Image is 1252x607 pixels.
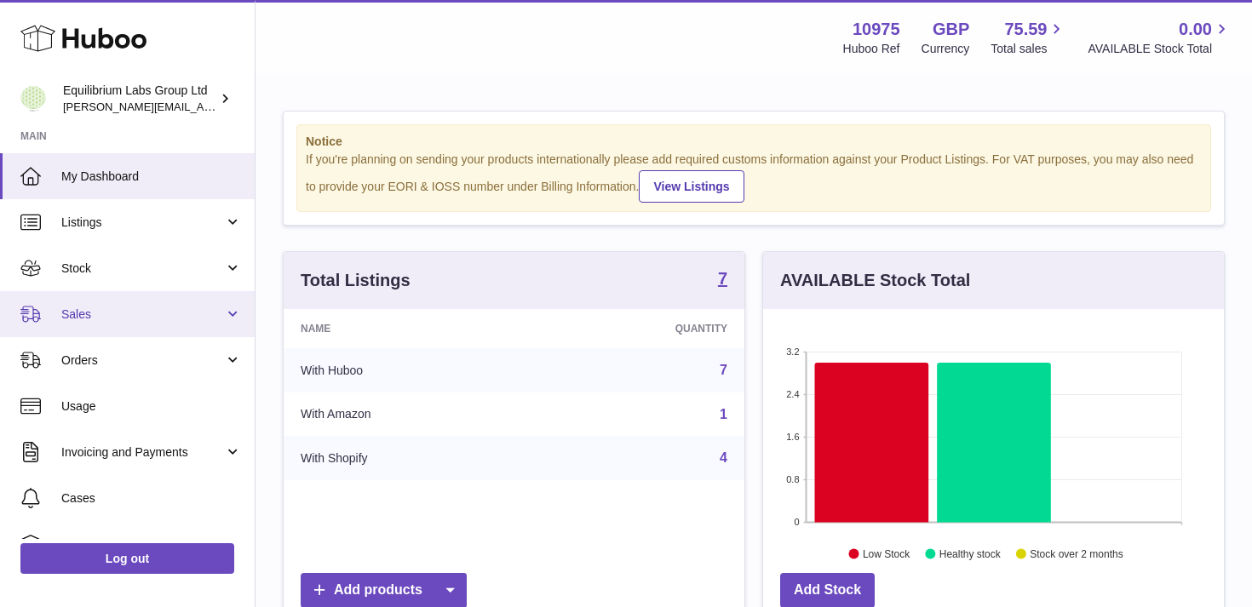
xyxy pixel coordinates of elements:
text: 2.4 [786,389,799,399]
span: [PERSON_NAME][EMAIL_ADDRESS][DOMAIN_NAME] [63,100,342,113]
a: 4 [720,450,727,465]
a: Log out [20,543,234,574]
h3: AVAILABLE Stock Total [780,269,970,292]
span: 0.00 [1179,18,1212,41]
strong: GBP [933,18,969,41]
span: My Dashboard [61,169,242,185]
a: 7 [720,363,727,377]
a: 75.59 Total sales [991,18,1066,57]
span: Orders [61,352,224,369]
span: Usage [61,398,242,415]
text: Healthy stock [939,547,1002,559]
span: Cases [61,490,242,507]
text: 0 [794,517,799,527]
span: AVAILABLE Stock Total [1088,41,1232,57]
span: Total sales [991,41,1066,57]
span: Sales [61,306,224,323]
a: View Listings [639,170,744,203]
th: Name [284,309,536,348]
div: If you're planning on sending your products internationally please add required customs informati... [306,152,1202,203]
a: 1 [720,407,727,421]
div: Currency [922,41,970,57]
div: Equilibrium Labs Group Ltd [63,83,216,115]
span: Stock [61,261,224,277]
text: Low Stock [863,547,910,559]
td: With Shopify [284,436,536,480]
td: With Huboo [284,348,536,392]
strong: 10975 [853,18,900,41]
span: Channels [61,536,242,553]
text: 0.8 [786,474,799,484]
td: With Amazon [284,392,536,437]
a: 0.00 AVAILABLE Stock Total [1088,18,1232,57]
span: 75.59 [1004,18,1047,41]
a: 7 [718,270,727,290]
div: Huboo Ref [843,41,900,57]
span: Invoicing and Payments [61,444,224,461]
img: h.woodrow@theliverclinic.com [20,86,46,112]
strong: Notice [306,134,1202,150]
h3: Total Listings [301,269,411,292]
span: Listings [61,215,224,231]
text: Stock over 2 months [1030,547,1123,559]
strong: 7 [718,270,727,287]
text: 1.6 [786,432,799,442]
th: Quantity [536,309,744,348]
text: 3.2 [786,346,799,357]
